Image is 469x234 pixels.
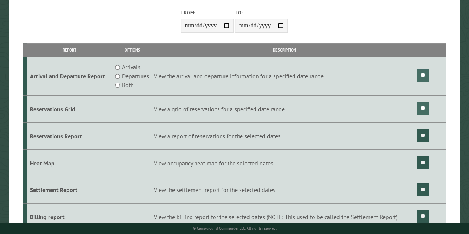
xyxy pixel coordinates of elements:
[181,9,234,16] label: From:
[27,57,112,96] td: Arrival and Departure Report
[153,57,416,96] td: View the arrival and departure information for a specified date range
[122,80,133,89] label: Both
[153,96,416,123] td: View a grid of reservations for a specified date range
[122,72,149,80] label: Departures
[153,122,416,149] td: View a report of reservations for the selected dates
[27,149,112,177] td: Heat Map
[153,204,416,231] td: View the billing report for the selected dates (NOTE: This used to be called the Settlement Report)
[153,149,416,177] td: View occupancy heat map for the selected dates
[27,96,112,123] td: Reservations Grid
[27,177,112,204] td: Settlement Report
[27,122,112,149] td: Reservations Report
[122,63,141,72] label: Arrivals
[112,43,153,56] th: Options
[153,177,416,204] td: View the settlement report for the selected dates
[27,204,112,231] td: Billing report
[192,226,276,231] small: © Campground Commander LLC. All rights reserved.
[27,43,112,56] th: Report
[235,9,288,16] label: To:
[153,43,416,56] th: Description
